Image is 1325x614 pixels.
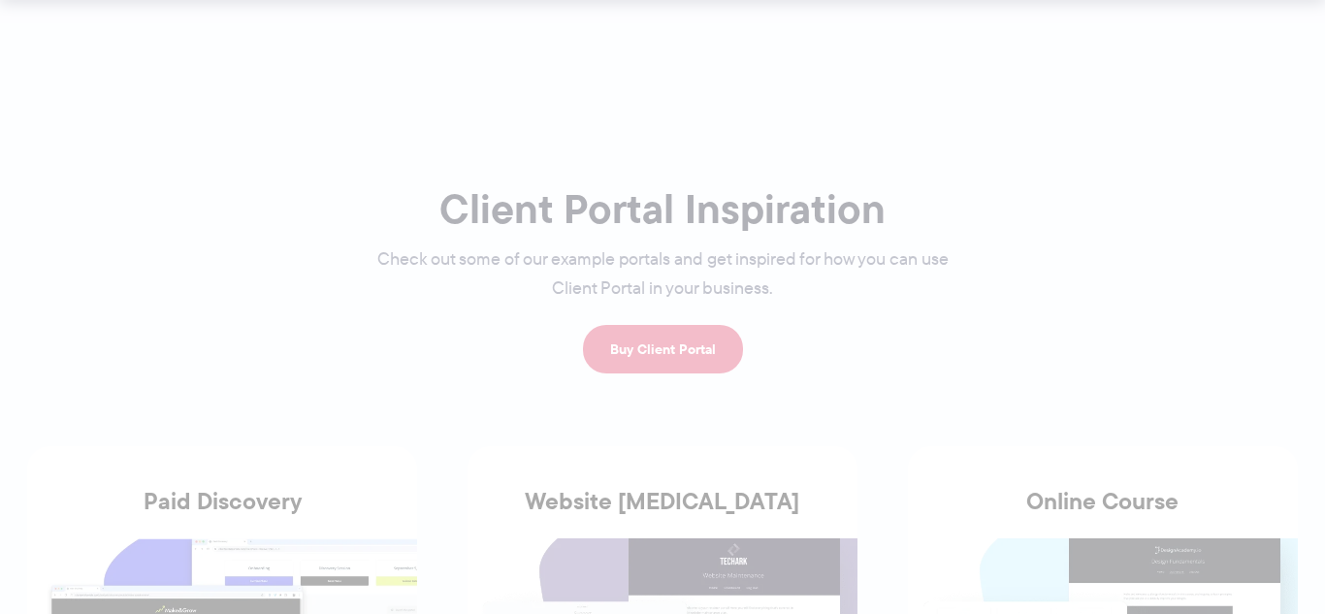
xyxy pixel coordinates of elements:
[338,183,987,235] h1: Client Portal Inspiration
[583,325,743,373] a: Buy Client Portal
[908,488,1298,538] h3: Online Course
[468,488,857,538] h3: Website [MEDICAL_DATA]
[338,245,987,304] p: Check out some of our example portals and get inspired for how you can use Client Portal in your ...
[27,488,417,538] h3: Paid Discovery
